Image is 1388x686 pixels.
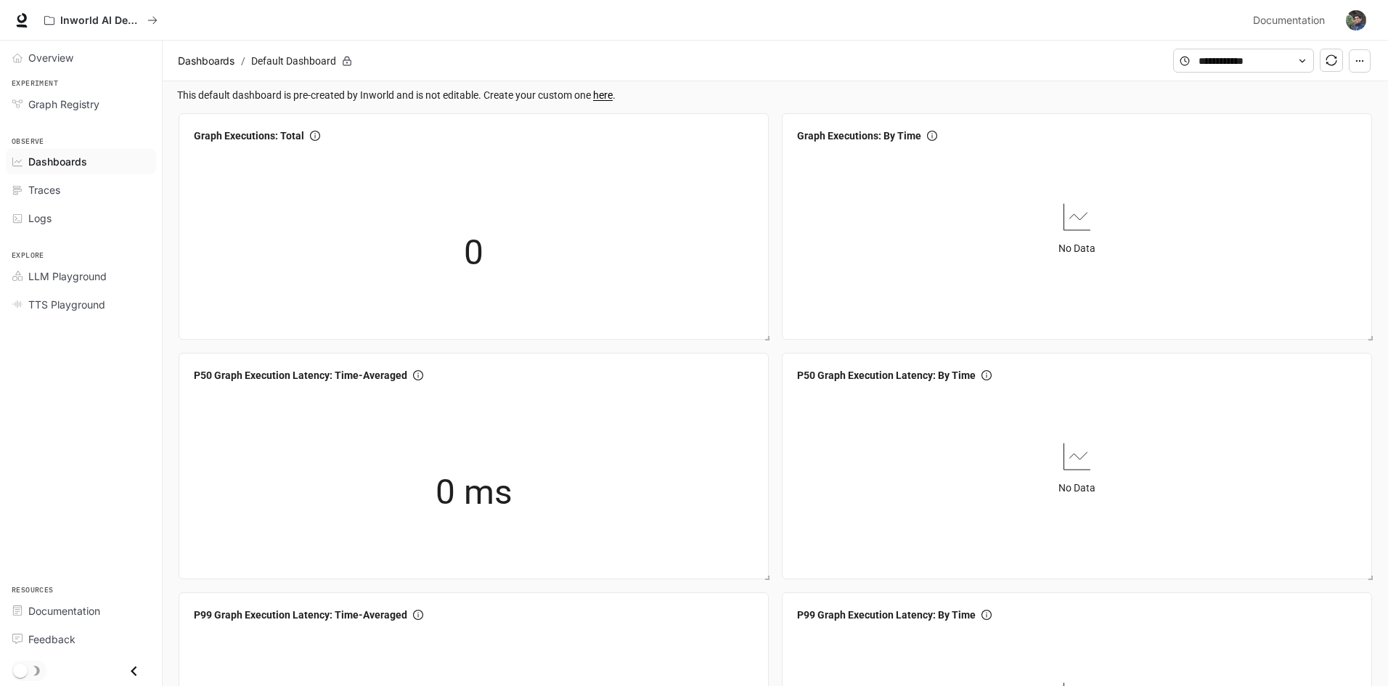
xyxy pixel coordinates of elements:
[28,97,99,112] span: Graph Registry
[464,226,483,280] span: 0
[1058,240,1095,256] article: No Data
[1253,12,1325,30] span: Documentation
[593,89,613,101] a: here
[797,128,921,144] span: Graph Executions: By Time
[981,610,992,620] span: info-circle
[28,154,87,169] span: Dashboards
[28,603,100,618] span: Documentation
[6,598,156,624] a: Documentation
[28,50,73,65] span: Overview
[6,149,156,174] a: Dashboards
[6,177,156,203] a: Traces
[6,91,156,117] a: Graph Registry
[1346,10,1366,30] img: User avatar
[194,607,407,623] span: P99 Graph Execution Latency: Time-Averaged
[1247,6,1336,35] a: Documentation
[981,370,992,380] span: info-circle
[6,264,156,289] a: LLM Playground
[28,297,105,312] span: TTS Playground
[118,656,150,686] button: Close drawer
[194,367,407,383] span: P50 Graph Execution Latency: Time-Averaged
[1326,54,1337,66] span: sync
[248,47,339,75] article: Default Dashboard
[413,610,423,620] span: info-circle
[194,128,304,144] span: Graph Executions: Total
[38,6,164,35] button: All workspaces
[1342,6,1371,35] button: User avatar
[28,632,75,647] span: Feedback
[6,292,156,317] a: TTS Playground
[6,45,156,70] a: Overview
[28,182,60,197] span: Traces
[797,367,976,383] span: P50 Graph Execution Latency: By Time
[174,52,238,70] button: Dashboards
[413,370,423,380] span: info-circle
[28,211,52,226] span: Logs
[6,205,156,231] a: Logs
[13,662,28,678] span: Dark mode toggle
[927,131,937,141] span: info-circle
[241,53,245,69] span: /
[178,52,234,70] span: Dashboards
[436,465,513,520] span: 0 ms
[797,607,976,623] span: P99 Graph Execution Latency: By Time
[6,626,156,652] a: Feedback
[28,269,107,284] span: LLM Playground
[310,131,320,141] span: info-circle
[1058,480,1095,496] article: No Data
[177,87,1376,103] span: This default dashboard is pre-created by Inworld and is not editable. Create your custom one .
[60,15,142,27] p: Inworld AI Demos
